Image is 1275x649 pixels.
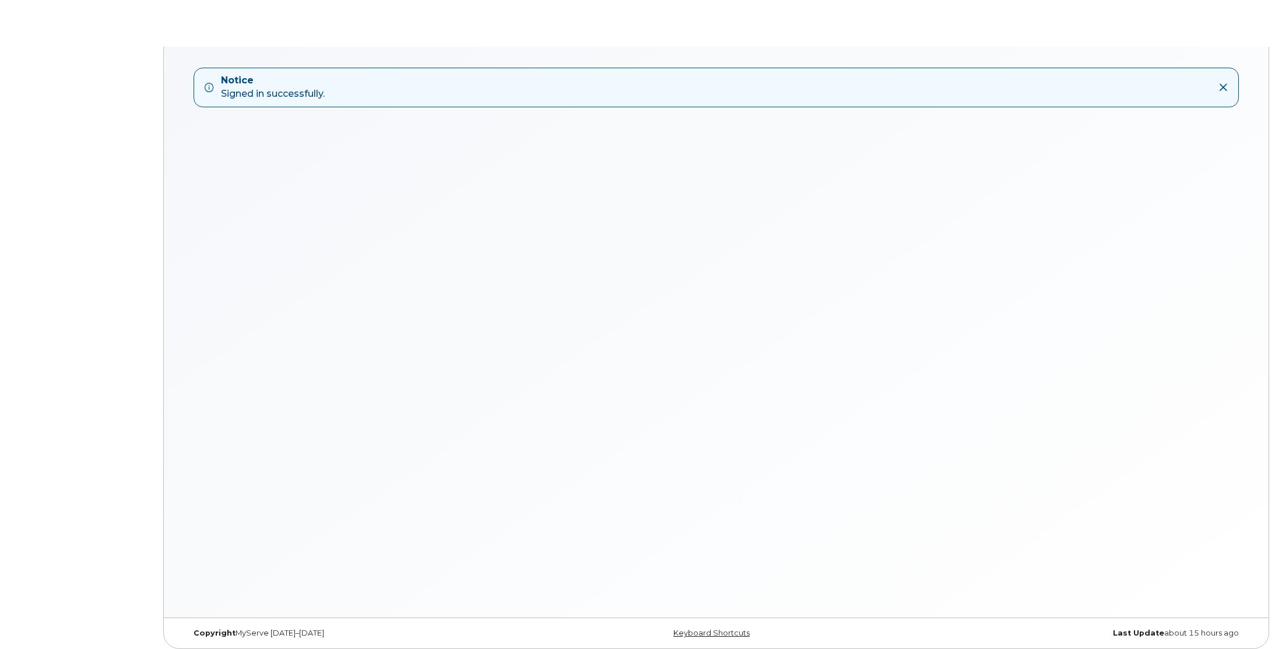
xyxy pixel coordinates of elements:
[185,629,539,638] div: MyServe [DATE]–[DATE]
[673,629,750,637] a: Keyboard Shortcuts
[221,74,325,101] div: Signed in successfully.
[194,629,236,637] strong: Copyright
[893,629,1248,638] div: about 15 hours ago
[221,74,325,87] strong: Notice
[1113,629,1164,637] strong: Last Update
